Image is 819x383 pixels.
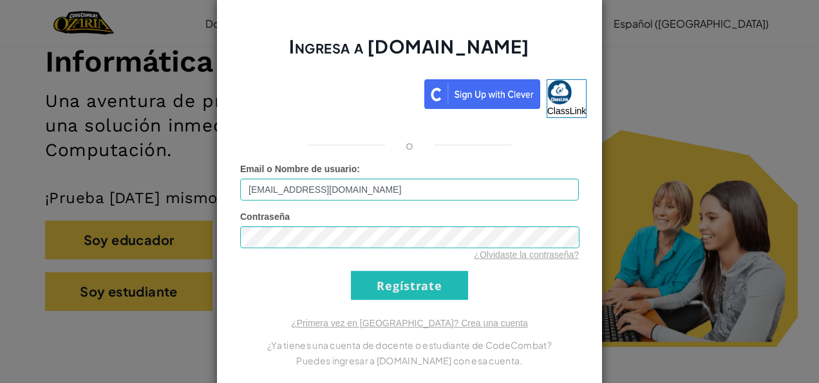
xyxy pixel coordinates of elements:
span: ClassLink [547,106,587,116]
img: clever_sso_button@2x.png [424,79,540,109]
a: ¿Primera vez en [GEOGRAPHIC_DATA]? Crea una cuenta [291,318,528,328]
p: ¿Ya tienes una cuenta de docente o estudiante de CodeCombat? [240,337,579,353]
img: classlink-logo-small.png [547,80,572,104]
label: : [240,162,360,175]
iframe: Cuadro de diálogo Iniciar sesión con Google [554,13,806,245]
h2: Ingresa a [DOMAIN_NAME] [240,34,579,72]
span: Email o Nombre de usuario [240,164,357,174]
a: ¿Olvidaste la contraseña? [474,250,579,260]
p: o [406,137,413,153]
iframe: Botón Iniciar sesión con Google [226,78,424,106]
p: Puedes ingresar a [DOMAIN_NAME] con esa cuenta. [240,353,579,368]
span: Contraseña [240,211,290,222]
input: Regístrate [351,271,468,300]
